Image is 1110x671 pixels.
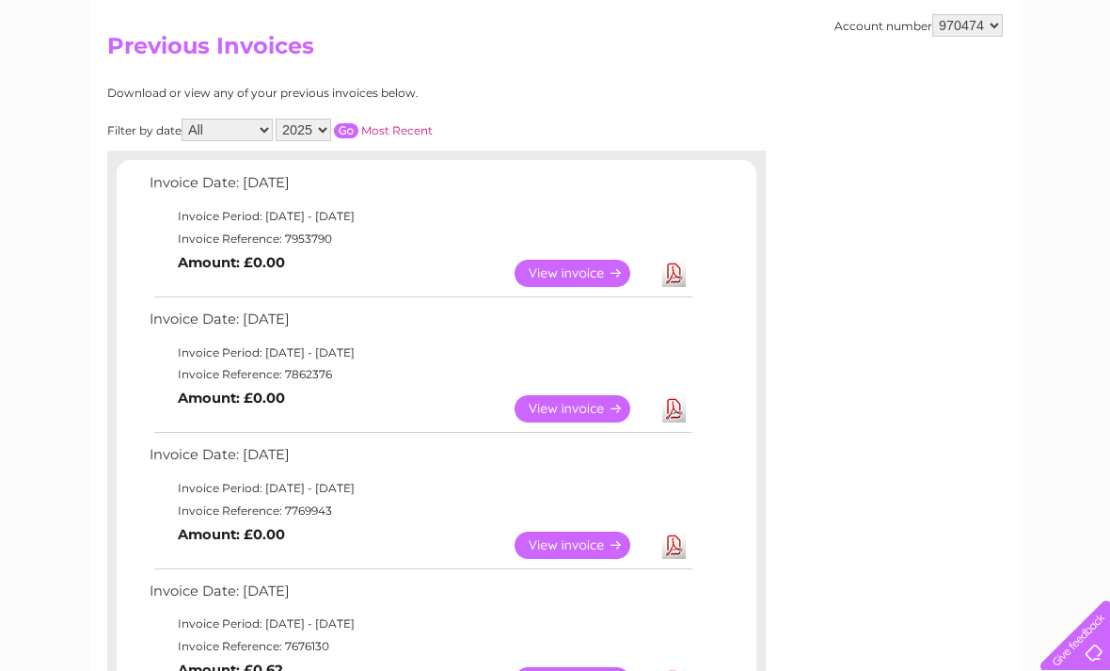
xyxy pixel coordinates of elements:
a: View [515,532,653,559]
a: Most Recent [361,123,433,137]
td: Invoice Date: [DATE] [145,442,695,477]
b: Amount: £0.00 [178,526,285,543]
div: Download or view any of your previous invoices below. [107,87,601,100]
a: View [515,260,653,287]
td: Invoice Date: [DATE] [145,307,695,342]
td: Invoice Period: [DATE] - [DATE] [145,205,695,228]
b: Amount: £0.00 [178,254,285,271]
div: Clear Business is a trading name of Verastar Limited (registered in [GEOGRAPHIC_DATA] No. 3667643... [112,10,1001,91]
h2: Previous Invoices [107,33,1003,69]
div: Account number [834,14,1003,37]
td: Invoice Period: [DATE] - [DATE] [145,613,695,635]
td: Invoice Reference: 7953790 [145,228,695,250]
td: Invoice Period: [DATE] - [DATE] [145,342,695,364]
a: Contact [985,80,1031,94]
a: Download [662,260,686,287]
a: Blog [946,80,974,94]
a: Download [662,532,686,559]
td: Invoice Period: [DATE] - [DATE] [145,477,695,500]
td: Invoice Date: [DATE] [145,170,695,205]
a: Telecoms [879,80,935,94]
td: Invoice Date: [DATE] [145,579,695,614]
b: Amount: £0.00 [178,390,285,407]
a: Download [662,395,686,423]
a: 0333 014 3131 [755,9,885,33]
div: Filter by date [107,119,601,141]
td: Invoice Reference: 7769943 [145,500,695,522]
a: View [515,395,653,423]
a: Water [779,80,815,94]
td: Invoice Reference: 7862376 [145,363,695,386]
td: Invoice Reference: 7676130 [145,635,695,658]
img: logo.png [39,49,135,106]
a: Energy [826,80,867,94]
a: Log out [1048,80,1092,94]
